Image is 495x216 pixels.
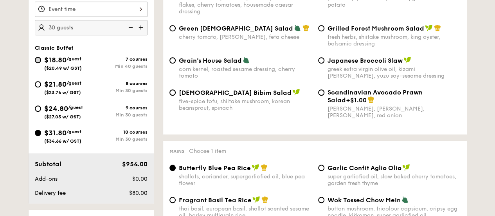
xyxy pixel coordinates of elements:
[402,164,410,171] img: icon-vegan.f8ff3823.svg
[179,25,293,32] span: Green [DEMOGRAPHIC_DATA] Salad
[328,66,461,79] div: greek extra virgin olive oil, kizami [PERSON_NAME], yuzu soy-sesame dressing
[169,89,176,96] input: [DEMOGRAPHIC_DATA] Bibim Saladfive-spice tofu, shiitake mushroom, korean beansprout, spinach
[91,81,148,86] div: 8 courses
[35,130,41,136] input: $31.80/guest($34.66 w/ GST)10 coursesMin 30 guests
[434,24,441,31] img: icon-chef-hat.a58ddaea.svg
[328,164,401,172] span: Garlic Confit Aglio Olio
[302,24,310,31] img: icon-chef-hat.a58ddaea.svg
[328,196,401,204] span: Wok Tossed Chow Mein
[35,190,66,196] span: Delivery fee
[44,56,67,64] span: $18.80
[132,176,147,182] span: $0.00
[91,56,148,62] div: 7 courses
[169,149,184,154] span: Mains
[328,89,423,104] span: Scandinavian Avocado Prawn Salad
[318,25,324,31] input: Grilled Forest Mushroom Saladfresh herbs, shiitake mushroom, king oyster, balsamic dressing
[403,56,411,64] img: icon-vegan.f8ff3823.svg
[328,173,461,187] div: super garlicfied oil, slow baked cherry tomatoes, garden fresh thyme
[292,89,300,96] img: icon-vegan.f8ff3823.svg
[44,104,68,113] span: $24.80
[136,20,148,35] img: icon-add.58712e84.svg
[179,66,312,79] div: corn kernel, roasted sesame dressing, cherry tomato
[169,165,176,171] input: Butterfly Blue Pea Riceshallots, coriander, supergarlicfied oil, blue pea flower
[44,65,82,71] span: ($20.49 w/ GST)
[44,129,67,137] span: $31.80
[35,45,74,51] span: Classic Buffet
[91,105,148,111] div: 9 courses
[122,160,147,168] span: $954.00
[91,136,148,142] div: Min 30 guests
[252,196,260,203] img: icon-vegan.f8ff3823.svg
[44,138,81,144] span: ($34.66 w/ GST)
[179,98,312,111] div: five-spice tofu, shiitake mushroom, korean beansprout, spinach
[328,25,424,32] span: Grilled Forest Mushroom Salad
[169,57,176,64] input: Grain's House Saladcorn kernel, roasted sesame dressing, cherry tomato
[179,173,312,187] div: shallots, coriander, supergarlicfied oil, blue pea flower
[367,96,374,103] img: icon-chef-hat.a58ddaea.svg
[35,81,41,87] input: $21.80/guest($23.76 w/ GST)8 coursesMin 30 guests
[179,57,242,64] span: Grain's House Salad
[35,20,148,35] input: Number of guests
[91,64,148,69] div: Min 40 guests
[169,197,176,203] input: Fragrant Basil Tea Ricethai basil, european basil, shallot scented sesame oil, barley multigrain ...
[425,24,433,31] img: icon-vegan.f8ff3823.svg
[328,34,461,47] div: fresh herbs, shiitake mushroom, king oyster, balsamic dressing
[243,56,250,64] img: icon-vegetarian.fe4039eb.svg
[35,2,148,17] input: Event time
[35,176,58,182] span: Add-ons
[44,80,67,89] span: $21.80
[328,57,403,64] span: Japanese Broccoli Slaw
[124,20,136,35] img: icon-reduce.1d2dbef1.svg
[252,164,259,171] img: icon-vegan.f8ff3823.svg
[261,164,268,171] img: icon-chef-hat.a58ddaea.svg
[67,80,81,86] span: /guest
[44,90,81,95] span: ($23.76 w/ GST)
[318,57,324,64] input: Japanese Broccoli Slawgreek extra virgin olive oil, kizami [PERSON_NAME], yuzu soy-sesame dressing
[189,148,226,154] span: Choose 1 item
[346,96,367,104] span: +$1.00
[68,105,83,110] span: /guest
[179,196,252,204] span: Fragrant Basil Tea Rice
[179,164,251,172] span: Butterfly Blue Pea Rice
[91,129,148,135] div: 10 courses
[44,114,81,120] span: ($27.03 w/ GST)
[35,105,41,112] input: $24.80/guest($27.03 w/ GST)9 coursesMin 30 guests
[67,56,81,62] span: /guest
[318,89,324,96] input: Scandinavian Avocado Prawn Salad+$1.00[PERSON_NAME], [PERSON_NAME], [PERSON_NAME], red onion
[328,105,461,119] div: [PERSON_NAME], [PERSON_NAME], [PERSON_NAME], red onion
[35,57,41,63] input: $18.80/guest($20.49 w/ GST)7 coursesMin 40 guests
[169,25,176,31] input: Green [DEMOGRAPHIC_DATA] Saladcherry tomato, [PERSON_NAME], feta cheese
[91,112,148,118] div: Min 30 guests
[35,160,61,168] span: Subtotal
[179,89,292,96] span: [DEMOGRAPHIC_DATA] Bibim Salad
[67,129,81,134] span: /guest
[179,34,312,40] div: cherry tomato, [PERSON_NAME], feta cheese
[318,165,324,171] input: Garlic Confit Aglio Oliosuper garlicfied oil, slow baked cherry tomatoes, garden fresh thyme
[401,196,409,203] img: icon-vegetarian.fe4039eb.svg
[294,24,301,31] img: icon-vegetarian.fe4039eb.svg
[129,190,147,196] span: $80.00
[318,197,324,203] input: Wok Tossed Chow Meinbutton mushroom, tricolour capsicum, cripsy egg noodle, kikkoman, super garli...
[91,88,148,93] div: Min 30 guests
[261,196,268,203] img: icon-chef-hat.a58ddaea.svg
